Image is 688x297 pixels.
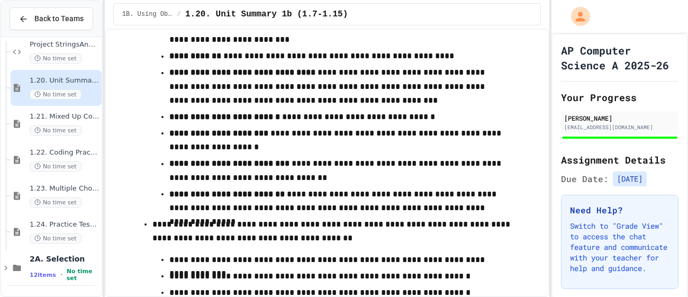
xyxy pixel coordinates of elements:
[30,40,99,49] span: Project StringsAndMath (File Input)
[185,8,348,21] span: 1.20. Unit Summary 1b (1.7-1.15)
[561,173,609,185] span: Due Date:
[30,197,82,208] span: No time set
[561,90,678,105] h2: Your Progress
[30,76,99,85] span: 1.20. Unit Summary 1b (1.7-1.15)
[30,53,82,64] span: No time set
[564,113,675,123] div: [PERSON_NAME]
[177,10,181,19] span: /
[30,254,99,264] span: 2A. Selection
[564,123,675,131] div: [EMAIL_ADDRESS][DOMAIN_NAME]
[30,89,82,100] span: No time set
[570,204,669,217] h3: Need Help?
[30,272,56,278] span: 12 items
[561,43,678,73] h1: AP Computer Science A 2025-26
[122,10,173,19] span: 1B. Using Objects
[561,152,678,167] h2: Assignment Details
[10,7,93,30] button: Back to Teams
[34,13,84,24] span: Back to Teams
[30,148,99,157] span: 1.22. Coding Practice 1b (1.7-1.15)
[60,271,62,279] span: •
[560,4,593,29] div: My Account
[570,221,669,274] p: Switch to "Grade View" to access the chat feature and communicate with your teacher for help and ...
[30,233,82,244] span: No time set
[30,112,99,121] span: 1.21. Mixed Up Code Practice 1b (1.7-1.15)
[30,220,99,229] span: 1.24. Practice Test for Objects (1.12-1.14)
[30,184,99,193] span: 1.23. Multiple Choice Exercises for Unit 1b (1.9-1.15)
[30,125,82,136] span: No time set
[30,161,82,172] span: No time set
[67,268,99,282] span: No time set
[613,172,647,186] span: [DATE]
